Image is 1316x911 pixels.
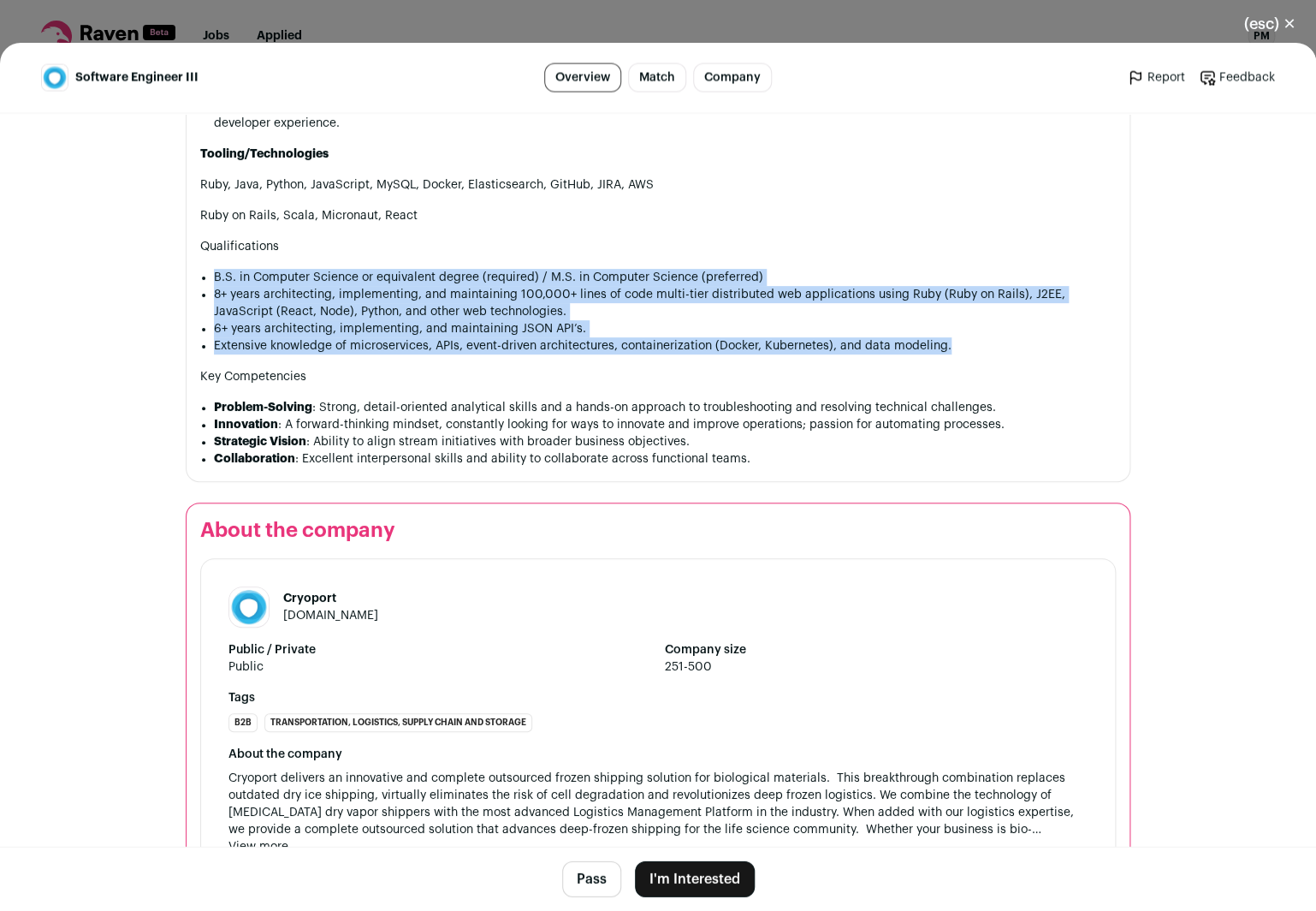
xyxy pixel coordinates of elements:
p: Key Competencies [200,368,1116,385]
a: [DOMAIN_NAME] [283,610,378,622]
li: : Strong, detail-oriented analytical skills and a hands-on approach to troubleshooting and resolv... [214,399,1116,416]
li: Partner with to improve tooling, deployment pipelines, and cloud environments, helping to cultiva... [214,98,1116,132]
a: Overview [544,63,621,92]
li: : Excellent interpersonal skills and ability to collaborate across functional teams. [214,450,1116,467]
span: Software Engineer III [75,69,199,86]
li: 6+ years architecting, implementing, and maintaining JSON API’s. [214,320,1116,337]
strong: Strategic Vision [214,436,306,448]
strong: Public / Private [228,641,651,658]
a: Company [693,63,772,92]
strong: Collaboration [214,453,295,465]
span: Cryoport delivers an innovative and complete outsourced frozen shipping solution for biological m... [228,770,1088,838]
strong: Tags [228,689,1088,706]
img: 1e1af199bc2f209faf5641f6f3970c3bf11877e0d2a41b59f2c7278a02518c3a.jpg [229,587,269,627]
button: Pass [562,861,621,897]
button: Close modal [1224,5,1316,43]
strong: Innovation [214,419,278,431]
li: Transportation, Logistics, Supply Chain and Storage [264,713,532,732]
button: View more [228,838,288,855]
span: Public [228,658,651,676]
h1: Cryoport [283,590,378,607]
img: 1e1af199bc2f209faf5641f6f3970c3bf11877e0d2a41b59f2c7278a02518c3a.jpg [42,65,68,91]
strong: Problem-Solving [214,402,312,414]
p: Ruby on Rails, Scala, Micronaut, React [200,207,1116,224]
h2: About the company [200,517,1116,545]
button: I'm Interested [635,861,755,897]
li: : A forward-thinking mindset, constantly looking for ways to innovate and improve operations; pas... [214,416,1116,433]
p: Qualifications [200,238,1116,255]
li: B2B [228,713,258,732]
li: : Ability to align stream initiatives with broader business objectives. [214,433,1116,450]
div: About the company [228,746,1088,763]
li: 8+ years architecting, implementing, and maintaining 100,000+ lines of code multi-tier distribute... [214,286,1116,320]
a: Feedback [1199,69,1275,86]
strong: Tooling/Technologies [200,148,329,160]
a: Match [628,63,686,92]
li: Extensive knowledge of microservices, APIs, event-driven architectures, containerization (Docker,... [214,337,1116,354]
span: 251-500 [665,658,1088,676]
strong: Company size [665,641,1088,658]
p: Ruby, Java, Python, JavaScript, MySQL, Docker, Elasticsearch, GitHub, JIRA, AWS [200,176,1116,194]
a: Report [1127,69,1185,86]
li: B.S. in Computer Science or equivalent degree (required) / M.S. in Computer Science (preferred) [214,269,1116,286]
